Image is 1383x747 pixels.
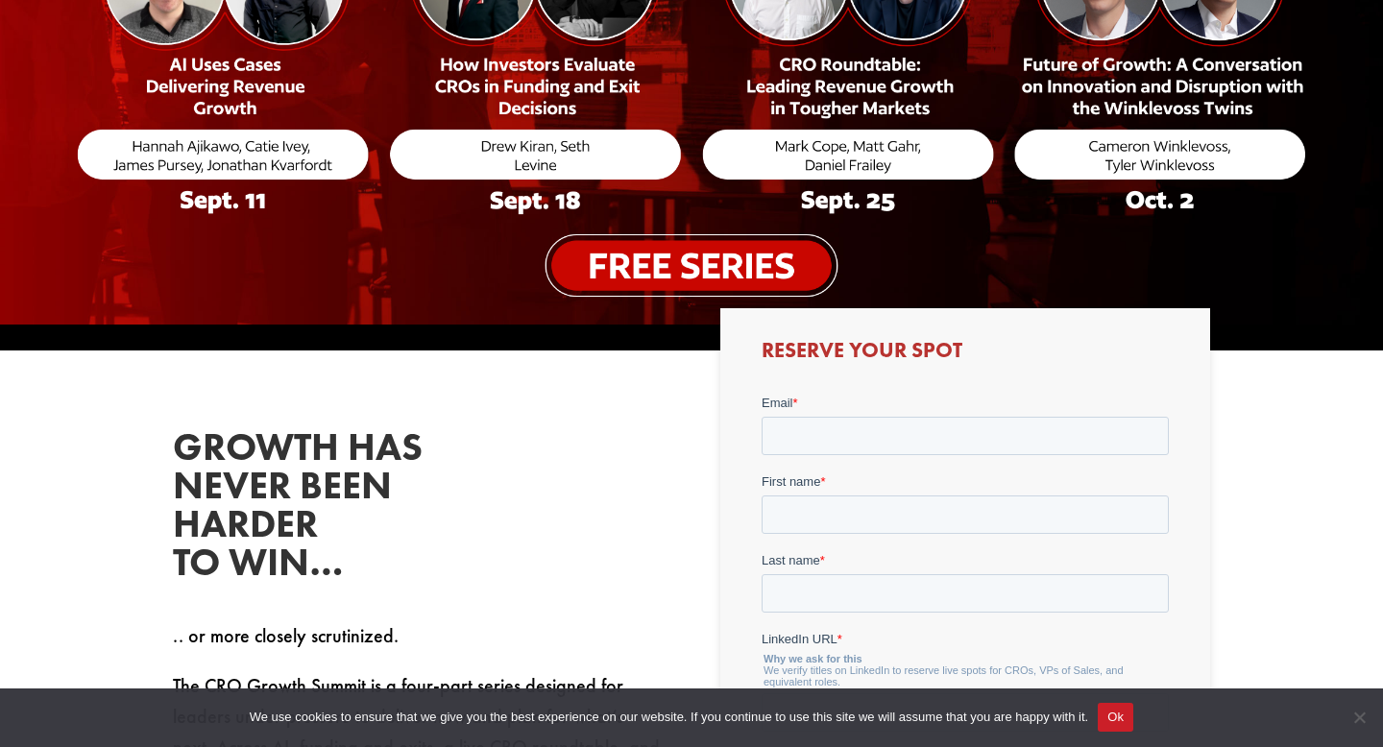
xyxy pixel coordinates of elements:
[1098,703,1133,732] button: Ok
[250,708,1088,727] span: We use cookies to ensure that we give you the best experience on our website. If you continue to ...
[762,340,1169,371] h3: Reserve Your Spot
[1349,708,1369,727] span: No
[173,623,399,648] span: .. or more closely scrutinized.
[173,428,461,591] h2: Growth has never been harder to win…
